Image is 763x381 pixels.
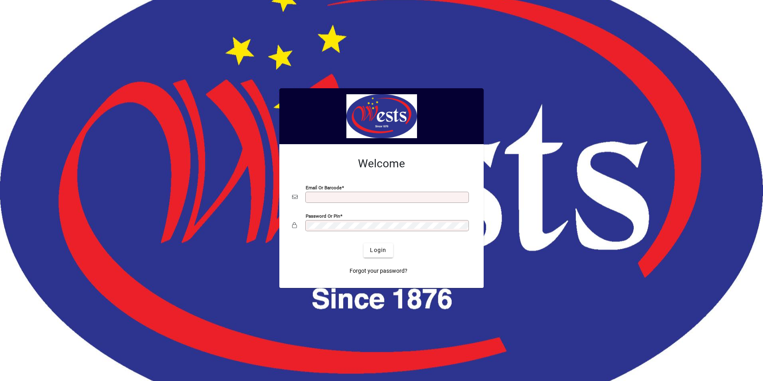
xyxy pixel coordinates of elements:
button: Login [364,243,393,258]
mat-label: Password or Pin [306,213,340,218]
h2: Welcome [292,157,471,171]
span: Forgot your password? [350,267,407,275]
a: Forgot your password? [346,264,411,278]
span: Login [370,246,386,254]
mat-label: Email or Barcode [306,185,342,190]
